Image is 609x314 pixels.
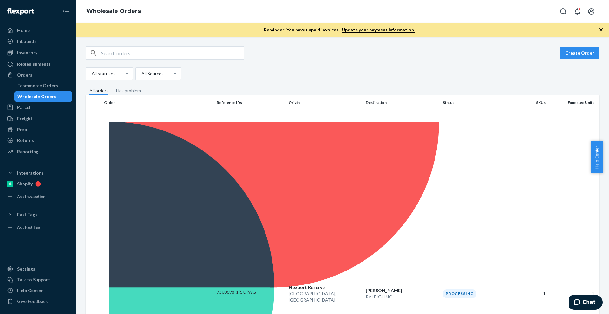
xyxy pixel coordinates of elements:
div: Add Integration [17,194,45,199]
a: Inventory [4,48,72,58]
a: Ecommerce Orders [14,81,73,91]
div: Help Center [17,287,43,294]
button: Help Center [591,141,603,173]
div: Settings [17,266,35,272]
img: Flexport logo [7,8,34,15]
iframe: Opens a widget where you can chat to one of our agents [569,295,603,311]
p: RALEIGH , NC [366,294,438,300]
div: Shopify [17,181,33,187]
div: Home [17,27,30,34]
a: Add Integration [4,191,72,202]
a: Shopify [4,179,72,189]
a: Replenishments [4,59,72,69]
a: Returns [4,135,72,145]
button: Give Feedback [4,296,72,306]
th: Order [101,95,214,110]
a: Orders [4,70,72,80]
button: Integrations [4,168,72,178]
div: Prep [17,126,27,133]
div: Give Feedback [17,298,48,304]
div: Has problem [116,88,141,94]
div: Inventory [17,50,37,56]
a: Reporting [4,147,72,157]
div: Parcel [17,104,30,110]
th: Status [440,95,512,110]
input: All Sources [141,70,141,77]
div: Fast Tags [17,211,37,218]
p: Flexport Reserve [289,284,361,291]
input: All statuses [91,70,92,77]
div: Ecommerce Orders [17,83,58,89]
a: Freight [4,114,72,124]
button: Open Search Box [557,5,570,18]
a: Prep [4,124,72,135]
button: Close Navigation [60,5,72,18]
div: Orders [17,72,32,78]
div: Integrations [17,170,44,176]
div: All orders [89,88,108,95]
p: [PERSON_NAME] [366,287,438,294]
a: Help Center [4,285,72,296]
th: Expected Units [548,95,599,110]
div: Replenishments [17,61,51,67]
div: Processing [443,289,476,298]
input: Search orders [101,47,244,59]
a: Wholesale Orders [86,8,141,15]
button: Open notifications [571,5,584,18]
button: Talk to Support [4,275,72,285]
div: Freight [17,116,33,122]
a: Wholesale Orders [14,91,73,102]
a: Settings [4,264,72,274]
button: Open account menu [585,5,598,18]
div: Add Fast Tag [17,224,40,230]
button: Create Order [560,47,599,59]
div: Wholesale Orders [17,93,56,100]
a: Update your payment information. [342,27,415,33]
button: Fast Tags [4,210,72,220]
div: Talk to Support [17,277,50,283]
ol: breadcrumbs [81,2,146,21]
div: Inbounds [17,38,36,44]
p: Reminder: You have unpaid invoices. [264,27,415,33]
th: Origin [286,95,363,110]
th: Reference IDs [214,95,286,110]
div: Returns [17,137,34,144]
th: SKUs [512,95,548,110]
p: [GEOGRAPHIC_DATA] , [GEOGRAPHIC_DATA] [289,291,361,303]
p: 7300698-1|SO|WG [217,289,284,295]
a: Add Fast Tag [4,222,72,232]
a: Inbounds [4,36,72,46]
a: Home [4,25,72,36]
th: Destination [363,95,440,110]
a: Parcel [4,102,72,112]
div: Reporting [17,149,38,155]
